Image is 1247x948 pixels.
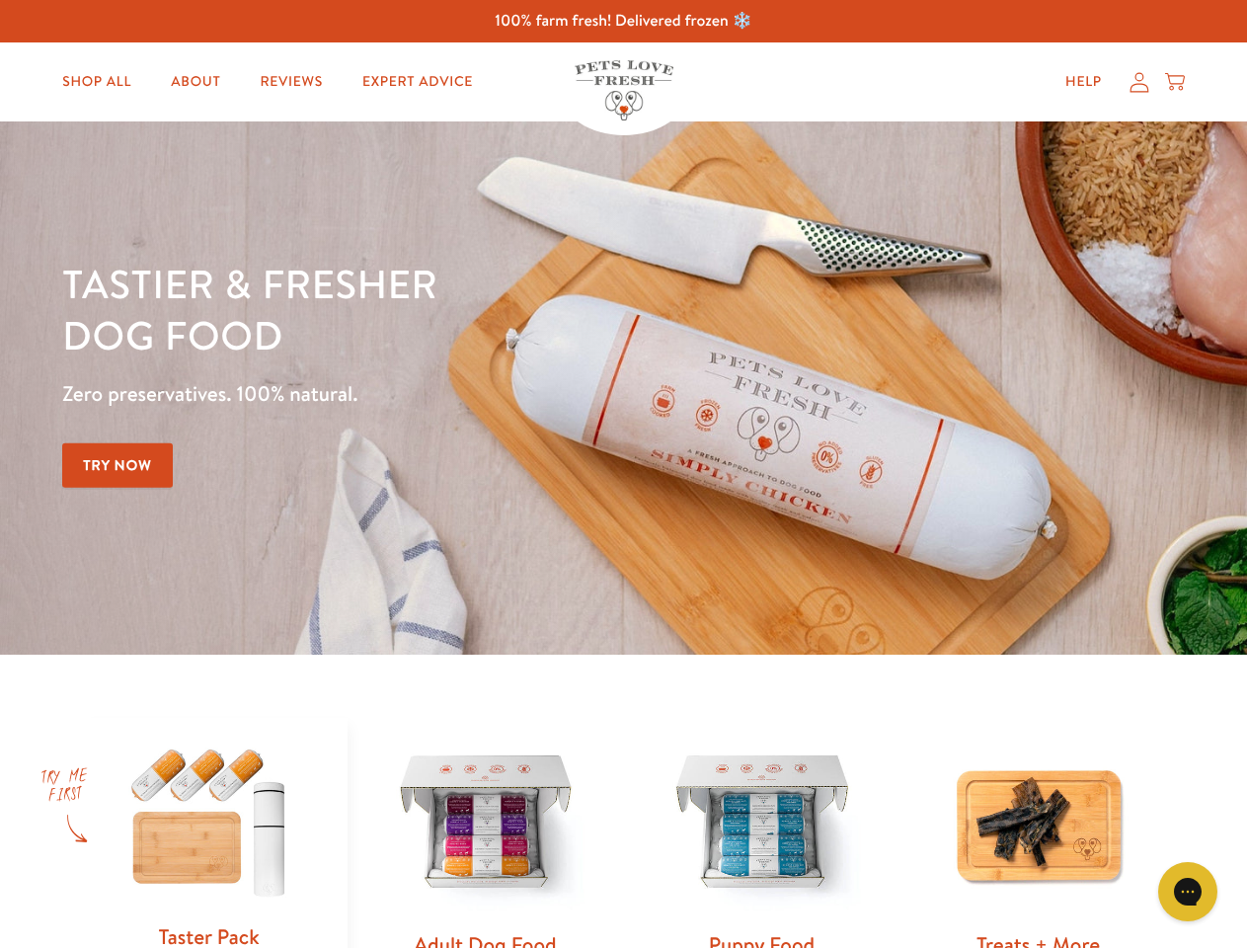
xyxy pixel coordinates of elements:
[1050,62,1118,102] a: Help
[347,62,489,102] a: Expert Advice
[155,62,236,102] a: About
[1148,855,1227,928] iframe: Gorgias live chat messenger
[62,376,811,412] p: Zero preservatives. 100% natural.
[575,60,673,120] img: Pets Love Fresh
[62,258,811,360] h1: Tastier & fresher dog food
[62,443,173,488] a: Try Now
[46,62,147,102] a: Shop All
[244,62,338,102] a: Reviews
